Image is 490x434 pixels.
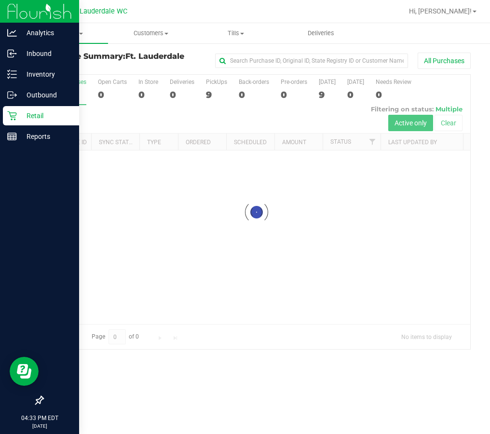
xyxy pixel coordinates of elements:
a: Tills [193,23,278,43]
span: Hi, [PERSON_NAME]! [409,7,472,15]
p: Outbound [17,89,75,101]
p: Inbound [17,48,75,59]
p: Inventory [17,68,75,80]
h3: Purchase Summary: [42,52,185,69]
p: Retail [17,110,75,122]
span: Ft. Lauderdale WC [69,7,127,15]
span: Customers [109,29,192,38]
p: Analytics [17,27,75,39]
a: Customers [108,23,193,43]
p: 04:33 PM EDT [4,414,75,422]
inline-svg: Outbound [7,90,17,100]
a: Deliveries [278,23,363,43]
input: Search Purchase ID, Original ID, State Registry ID or Customer Name... [215,54,408,68]
span: Tills [194,29,278,38]
inline-svg: Inventory [7,69,17,79]
p: Reports [17,131,75,142]
button: All Purchases [418,53,471,69]
iframe: Resource center [10,357,39,386]
inline-svg: Retail [7,111,17,121]
inline-svg: Reports [7,132,17,141]
inline-svg: Inbound [7,49,17,58]
inline-svg: Analytics [7,28,17,38]
span: Deliveries [295,29,347,38]
p: [DATE] [4,422,75,430]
